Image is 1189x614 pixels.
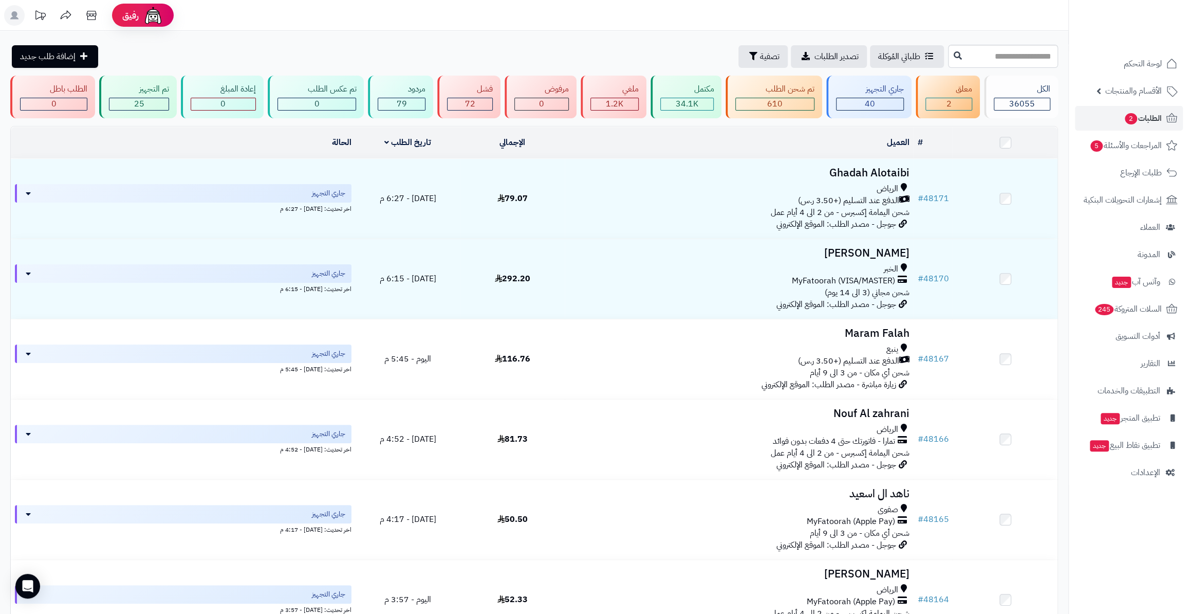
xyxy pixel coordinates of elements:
[312,589,345,600] span: جاري التجهيز
[312,188,345,198] span: جاري التجهيز
[1111,275,1160,289] span: وآتس آب
[378,83,425,95] div: مردود
[917,353,949,365] a: #48167
[332,136,351,149] a: الحالة
[776,539,896,551] span: جوجل - مصدر الطلب: الموقع الإلكتروني
[767,98,783,110] span: 610
[917,513,949,526] a: #48165
[791,45,867,68] a: تصدير الطلبات
[20,83,87,95] div: الطلب باطل
[761,378,896,391] span: زيارة مباشرة - مصدر الطلب: الموقع الإلكتروني
[886,344,898,355] span: ينبع
[191,83,256,95] div: إعادة المبلغ
[760,50,779,63] span: تصفية
[1098,384,1160,398] span: التطبيقات والخدمات
[277,83,356,95] div: تم عكس الطلب
[917,513,923,526] span: #
[814,50,859,63] span: تصدير الطلبات
[21,98,87,110] div: 0
[379,513,436,526] span: [DATE] - 4:17 م
[917,353,923,365] span: #
[736,98,813,110] div: 610
[51,98,57,110] span: 0
[917,273,923,285] span: #
[134,98,144,110] span: 25
[497,192,528,205] span: 79.07
[661,98,713,110] div: 34068
[379,273,436,285] span: [DATE] - 6:15 م
[917,192,923,205] span: #
[15,203,351,213] div: اخر تحديث: [DATE] - 6:27 م
[539,98,544,110] span: 0
[926,98,971,110] div: 2
[982,76,1060,118] a: الكل36055
[1105,84,1162,98] span: الأقسام والمنتجات
[648,76,723,118] a: مكتمل 34.1K
[994,83,1050,95] div: الكل
[515,98,568,110] div: 0
[1131,465,1160,480] span: الإعدادات
[379,192,436,205] span: [DATE] - 6:27 م
[738,45,788,68] button: تصفية
[917,433,949,445] a: #48166
[797,195,899,207] span: الدفع عند التسليم (+3.50 ر.س)
[27,5,53,28] a: تحديثات المنصة
[776,218,896,230] span: جوجل - مصدر الطلب: الموقع الإلكتروني
[97,76,178,118] a: تم التجهيز 25
[1112,277,1131,288] span: جديد
[1138,247,1160,262] span: المدونة
[435,76,503,118] a: فشل 72
[883,263,898,275] span: الخبر
[1100,411,1160,425] span: تطبيق المتجر
[143,5,163,26] img: ai-face.png
[20,50,76,63] span: إضافة طلب جديد
[837,98,903,110] div: 40
[465,98,475,110] span: 72
[384,593,431,606] span: اليوم - 3:57 م
[878,50,920,63] span: طلباتي المُوكلة
[569,247,909,259] h3: [PERSON_NAME]
[569,328,909,339] h3: Maram Falah
[1095,304,1113,315] span: 245
[606,98,623,110] span: 1.2K
[876,424,898,436] span: الرياض
[384,136,431,149] a: تاريخ الطلب
[1075,106,1183,131] a: الطلبات2
[15,283,351,294] div: اخر تحديث: [DATE] - 6:15 م
[378,98,424,110] div: 79
[1075,406,1183,430] a: تطبيق المتجرجديد
[791,275,895,287] span: MyFatoorah (VISA/MASTER)
[1084,193,1162,207] span: إشعارات التحويلات البنكية
[735,83,814,95] div: تم شحن الطلب
[1125,113,1137,124] span: 2
[15,443,351,454] div: اخر تحديث: [DATE] - 4:52 م
[1141,356,1160,371] span: التقارير
[8,76,97,118] a: الطلب باطل 0
[569,408,909,420] h3: Nouf Al zahrani
[447,83,493,95] div: فشل
[776,459,896,471] span: جوجل - مصدر الطلب: الموقع الإلكتروني
[1089,138,1162,153] span: المراجعات والأسئلة
[397,98,407,110] span: 79
[917,593,949,606] a: #48164
[499,136,525,149] a: الإجمالي
[312,349,345,359] span: جاري التجهيز
[917,136,922,149] a: #
[1075,351,1183,376] a: التقارير
[590,83,639,95] div: ملغي
[660,83,714,95] div: مكتمل
[824,76,914,118] a: جاري التجهيز 40
[1075,433,1183,458] a: تطبيق نقاط البيعجديد
[109,83,169,95] div: تم التجهيز
[1124,57,1162,71] span: لوحة التحكم
[497,513,528,526] span: 50.50
[448,98,492,110] div: 72
[877,504,898,516] span: صفوى
[876,584,898,596] span: الرياض
[824,286,909,299] span: شحن مجاني (3 الى 14 يوم)
[278,98,356,110] div: 0
[1075,242,1183,267] a: المدونة
[15,523,351,534] div: اخر تحديث: [DATE] - 4:17 م
[569,488,909,500] h3: ناهد ال اسعيد
[1089,438,1160,453] span: تطبيق نقاط البيع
